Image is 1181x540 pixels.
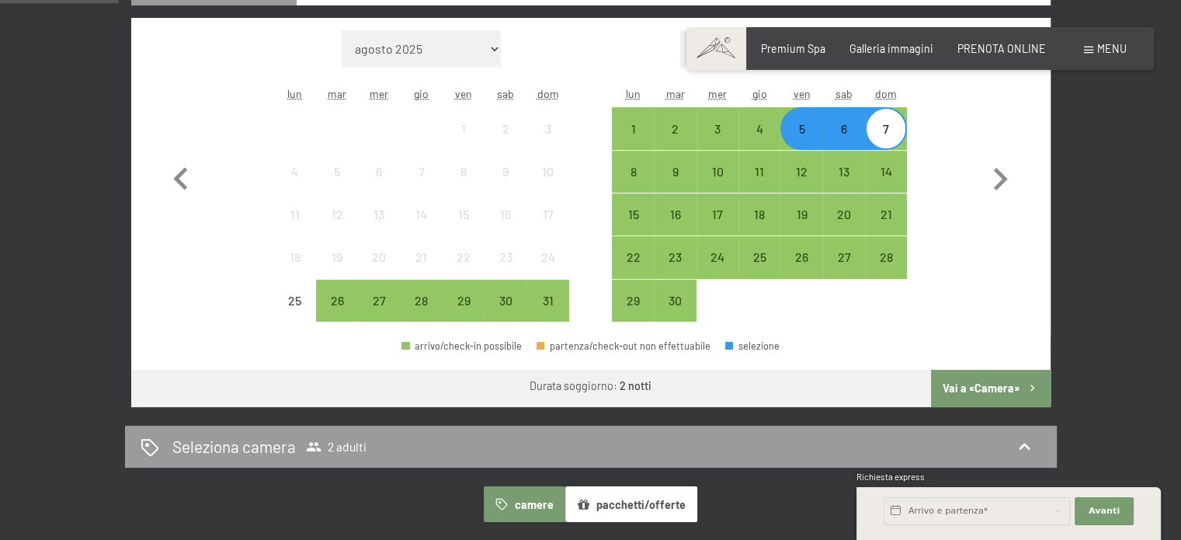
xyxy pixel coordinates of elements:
div: arrivo/check-in non effettuabile [485,236,526,278]
div: Fri Sep 26 2025 [780,236,822,278]
div: Sat Sep 13 2025 [823,151,865,193]
div: Sun Aug 10 2025 [526,151,568,193]
div: 22 [613,251,652,290]
abbr: mercoledì [370,87,388,100]
div: Thu Aug 28 2025 [401,280,443,322]
div: Tue Sep 23 2025 [655,236,696,278]
div: arrivo/check-in non effettuabile [485,193,526,235]
div: Sun Sep 21 2025 [865,193,907,235]
div: 20 [360,251,398,290]
div: 19 [318,251,356,290]
div: 23 [656,251,695,290]
div: 8 [444,165,483,204]
div: arrivo/check-in non effettuabile [274,193,316,235]
div: 6 [360,165,398,204]
div: Sat Sep 27 2025 [823,236,865,278]
button: Vai a «Camera» [931,370,1050,407]
div: arrivo/check-in non effettuabile [316,236,358,278]
div: arrivo/check-in possibile [612,236,654,278]
div: arrivo/check-in possibile [443,280,485,322]
abbr: lunedì [287,87,302,100]
div: Sat Aug 09 2025 [485,151,526,193]
div: 14 [867,165,905,204]
div: Mon Aug 18 2025 [274,236,316,278]
div: 15 [613,208,652,247]
button: Mese precedente [158,30,203,322]
div: arrivo/check-in non effettuabile [401,236,443,278]
a: Premium Spa [761,42,825,55]
div: 16 [486,208,525,247]
div: 19 [782,208,821,247]
div: Sun Aug 17 2025 [526,193,568,235]
div: arrivo/check-in possibile [696,236,738,278]
div: 17 [528,208,567,247]
div: Sun Aug 03 2025 [526,107,568,149]
div: arrivo/check-in non effettuabile [358,236,400,278]
div: 2 [486,123,525,162]
div: arrivo/check-in non effettuabile [274,236,316,278]
div: arrivo/check-in possibile [823,236,865,278]
div: arrivo/check-in possibile [780,236,822,278]
div: arrivo/check-in possibile [401,341,522,351]
div: 15 [444,208,483,247]
div: arrivo/check-in non effettuabile [526,151,568,193]
div: 26 [318,294,356,333]
div: arrivo/check-in possibile [655,193,696,235]
div: Mon Sep 15 2025 [612,193,654,235]
div: partenza/check-out non effettuabile [537,341,710,351]
div: Fri Sep 12 2025 [780,151,822,193]
div: arrivo/check-in possibile [865,193,907,235]
div: 28 [867,251,905,290]
div: arrivo/check-in possibile [655,107,696,149]
div: Wed Aug 20 2025 [358,236,400,278]
div: Wed Aug 13 2025 [358,193,400,235]
div: arrivo/check-in possibile [780,193,822,235]
div: 3 [698,123,737,162]
div: 5 [318,165,356,204]
div: Sat Aug 16 2025 [485,193,526,235]
div: Mon Aug 11 2025 [274,193,316,235]
div: 2 [656,123,695,162]
div: Sat Sep 20 2025 [823,193,865,235]
abbr: venerdì [455,87,472,100]
div: 1 [444,123,483,162]
div: Fri Aug 22 2025 [443,236,485,278]
div: arrivo/check-in possibile [865,236,907,278]
div: 18 [740,208,779,247]
div: Fri Sep 05 2025 [780,107,822,149]
abbr: lunedì [626,87,641,100]
div: 5 [782,123,821,162]
div: 9 [486,165,525,204]
div: 24 [698,251,737,290]
div: arrivo/check-in non effettuabile [526,236,568,278]
div: arrivo/check-in possibile [655,236,696,278]
div: selezione [725,341,780,351]
div: Thu Aug 07 2025 [401,151,443,193]
div: Wed Aug 06 2025 [358,151,400,193]
div: 11 [740,165,779,204]
div: Sun Sep 14 2025 [865,151,907,193]
div: arrivo/check-in possibile [738,193,780,235]
div: Sat Aug 23 2025 [485,236,526,278]
div: 30 [656,294,695,333]
abbr: sabato [835,87,853,100]
div: arrivo/check-in non effettuabile [274,280,316,322]
div: Tue Aug 12 2025 [316,193,358,235]
div: 31 [528,294,567,333]
div: Fri Aug 29 2025 [443,280,485,322]
div: Sun Sep 07 2025 [865,107,907,149]
a: PRENOTA ONLINE [957,42,1046,55]
div: arrivo/check-in possibile [655,280,696,322]
div: Tue Sep 16 2025 [655,193,696,235]
abbr: giovedì [414,87,429,100]
div: arrivo/check-in possibile [401,280,443,322]
div: Fri Aug 08 2025 [443,151,485,193]
div: arrivo/check-in non effettuabile [274,151,316,193]
div: arrivo/check-in non effettuabile [443,107,485,149]
abbr: domenica [537,87,559,100]
div: Sun Sep 28 2025 [865,236,907,278]
div: 27 [360,294,398,333]
div: arrivo/check-in possibile [696,151,738,193]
